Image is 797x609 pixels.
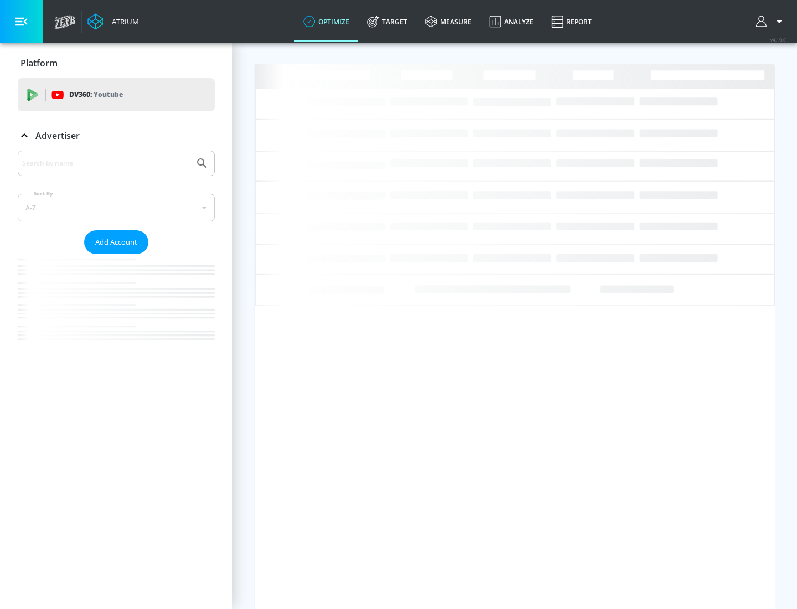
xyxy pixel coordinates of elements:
nav: list of Advertiser [18,254,215,362]
span: Add Account [95,236,137,249]
a: measure [416,2,480,42]
p: Advertiser [35,130,80,142]
a: Report [542,2,601,42]
div: Advertiser [18,120,215,151]
div: Platform [18,48,215,79]
label: Sort By [32,190,55,197]
div: DV360: Youtube [18,78,215,111]
button: Add Account [84,230,148,254]
input: Search by name [22,156,190,171]
a: optimize [294,2,358,42]
a: Analyze [480,2,542,42]
div: Advertiser [18,151,215,362]
div: A-Z [18,194,215,221]
a: Atrium [87,13,139,30]
p: Youtube [94,89,123,100]
a: Target [358,2,416,42]
span: v 4.19.0 [770,37,786,43]
div: Atrium [107,17,139,27]
p: DV360: [69,89,123,101]
p: Platform [20,57,58,69]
